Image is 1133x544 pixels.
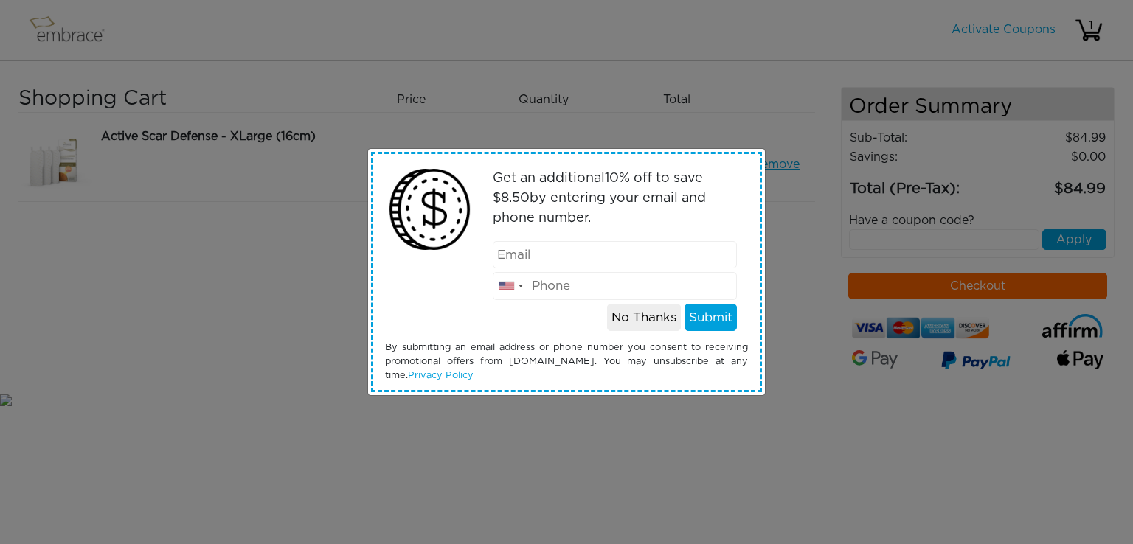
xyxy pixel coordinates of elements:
div: United States: +1 [493,273,527,299]
p: Get an additional % off to save $ by entering your email and phone number. [493,169,738,229]
div: By submitting an email address or phone number you consent to receiving promotional offers from [... [374,341,759,383]
input: Email [493,241,738,269]
span: 8.50 [501,192,530,205]
img: money2.png [381,161,478,258]
button: No Thanks [607,304,681,332]
button: Submit [685,304,737,332]
a: Privacy Policy [408,371,474,380]
input: Phone [493,272,738,300]
span: 10 [605,172,619,185]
